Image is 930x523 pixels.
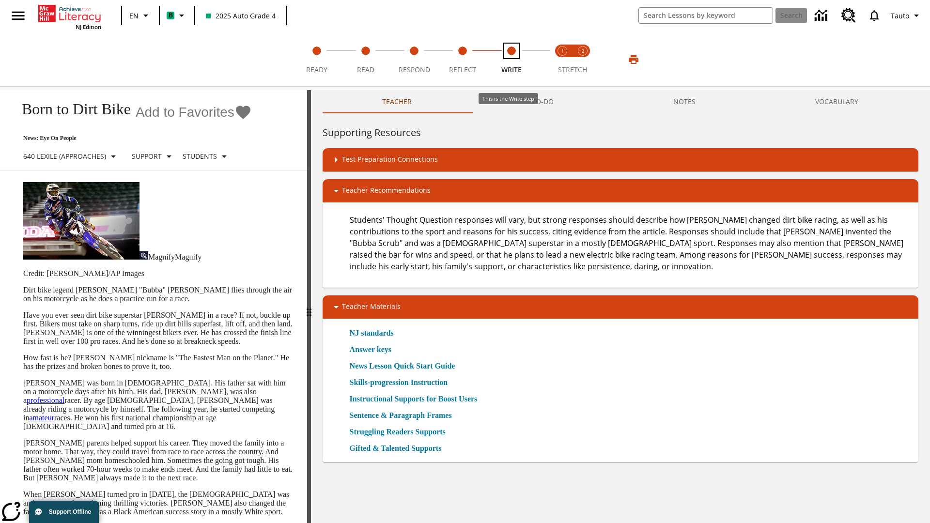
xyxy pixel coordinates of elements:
p: Test Preparation Connections [342,154,438,166]
p: Have you ever seen dirt bike superstar [PERSON_NAME] in a race? If not, buckle up first. Bikers m... [23,311,295,346]
button: Print [618,51,649,68]
button: Select Student [179,148,234,165]
button: Add to Favorites - Born to Dirt Bike [136,104,252,121]
p: 640 Lexile (Approaches) [23,151,106,161]
button: Support Offline [29,501,99,523]
span: NJ Edition [76,23,101,31]
button: NOTES [613,90,755,113]
p: Support [132,151,162,161]
span: EN [129,11,139,21]
span: Write [501,65,522,74]
span: STRETCH [558,65,587,74]
button: Open side menu [4,1,32,30]
p: Students [183,151,217,161]
input: search field [639,8,773,23]
span: Ready [306,65,327,74]
p: Teacher Recommendations [342,185,431,197]
button: VOCABULARY [756,90,918,113]
p: When [PERSON_NAME] turned pro in [DATE], the [DEMOGRAPHIC_DATA] was an instant , winning thrillin... [23,490,295,516]
p: Teacher Materials [342,301,401,313]
button: Select Lexile, 640 Lexile (Approaches) [19,148,123,165]
div: Instructional Panel Tabs [323,90,918,113]
button: Ready step 1 of 5 [289,33,345,86]
img: Motocross racer James Stewart flies through the air on his dirt bike. [23,182,139,260]
a: News Lesson Quick Start Guide, Will open in new browser window or tab [350,360,455,372]
p: How fast is he? [PERSON_NAME] nickname is "The Fastest Man on the Planet." He has the prizes and ... [23,354,295,371]
span: Magnify [148,253,175,261]
button: Boost Class color is mint green. Change class color [163,7,191,24]
button: Stretch Read step 1 of 2 [548,33,576,86]
p: Students' Thought Question responses will vary, but strong responses should describe how [PERSON_... [350,214,911,272]
span: Add to Favorites [136,105,234,120]
span: B [169,9,173,21]
span: Tauto [891,11,909,21]
div: Teacher Materials [323,295,918,319]
div: Teacher Recommendations [323,179,918,202]
h6: Supporting Resources [323,125,918,140]
button: Read step 2 of 5 [337,33,393,86]
div: activity [311,90,930,523]
span: Respond [399,65,430,74]
button: Stretch Respond step 2 of 2 [569,33,597,86]
a: Gifted & Talented Supports [350,443,448,454]
text: 1 [561,48,564,54]
button: Profile/Settings [887,7,926,24]
button: Write step 5 of 5 [483,33,540,86]
p: Credit: [PERSON_NAME]/AP Images [23,269,295,278]
span: Support Offline [49,508,91,515]
span: Magnify [175,253,201,261]
div: This is the Write step [479,93,538,104]
span: Read [357,65,374,74]
button: Scaffolds, Support [128,148,179,165]
div: Press Enter or Spacebar and then press right and left arrow keys to move the slider [307,90,311,523]
p: [PERSON_NAME] was born in [DEMOGRAPHIC_DATA]. His father sat with him on a motorcycle days after ... [23,379,295,431]
h1: Born to Dirt Bike [12,100,131,118]
a: sensation [53,499,82,507]
button: TO-DO [472,90,613,113]
span: Reflect [449,65,476,74]
button: Reflect step 4 of 5 [434,33,491,86]
p: [PERSON_NAME] parents helped support his career. They moved the family into a motor home. That wa... [23,439,295,482]
a: Skills-progression Instruction, Will open in new browser window or tab [350,377,448,388]
a: Instructional Supports for Boost Users, Will open in new browser window or tab [350,393,478,405]
button: Teacher [323,90,472,113]
button: Language: EN, Select a language [125,7,156,24]
a: Resource Center, Will open in new tab [836,2,862,29]
a: Struggling Readers Supports [350,426,451,438]
a: Notifications [862,3,887,28]
a: amateur [29,414,54,422]
text: 2 [582,48,584,54]
a: Data Center [809,2,836,29]
a: NJ standards [350,327,400,339]
img: Magnify [139,251,148,260]
a: professional [27,396,64,404]
div: Test Preparation Connections [323,148,918,171]
span: 2025 Auto Grade 4 [206,11,276,21]
p: Dirt bike legend [PERSON_NAME] "Bubba" [PERSON_NAME] flies through the air on his motorcycle as h... [23,286,295,303]
a: Sentence & Paragraph Frames, Will open in new browser window or tab [350,410,452,421]
p: News: Eye On People [12,135,252,142]
a: Answer keys, Will open in new browser window or tab [350,344,391,355]
button: Respond step 3 of 5 [386,33,442,86]
div: Home [38,3,101,31]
